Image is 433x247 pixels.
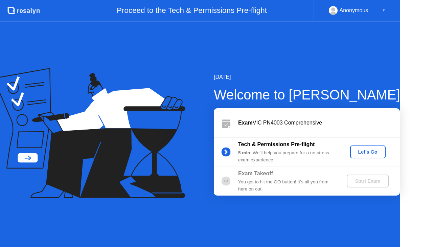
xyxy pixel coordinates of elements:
div: Welcome to [PERSON_NAME] [214,85,400,105]
b: Exam [238,120,253,126]
div: VIC PN4003 Comprehensive [238,119,400,127]
div: [DATE] [214,73,400,81]
div: You get to hit the GO button! It’s all you from here on out [238,179,336,193]
b: 5 min [238,150,250,155]
b: Exam Takeoff [238,171,273,176]
button: Start Exam [347,175,388,187]
div: ▼ [382,6,385,15]
div: Start Exam [349,178,386,184]
button: Let's Go [350,145,386,158]
div: Anonymous [340,6,368,15]
div: Let's Go [353,149,383,155]
b: Tech & Permissions Pre-flight [238,141,315,147]
div: : We’ll help you prepare for a no-stress exam experience [238,150,336,163]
